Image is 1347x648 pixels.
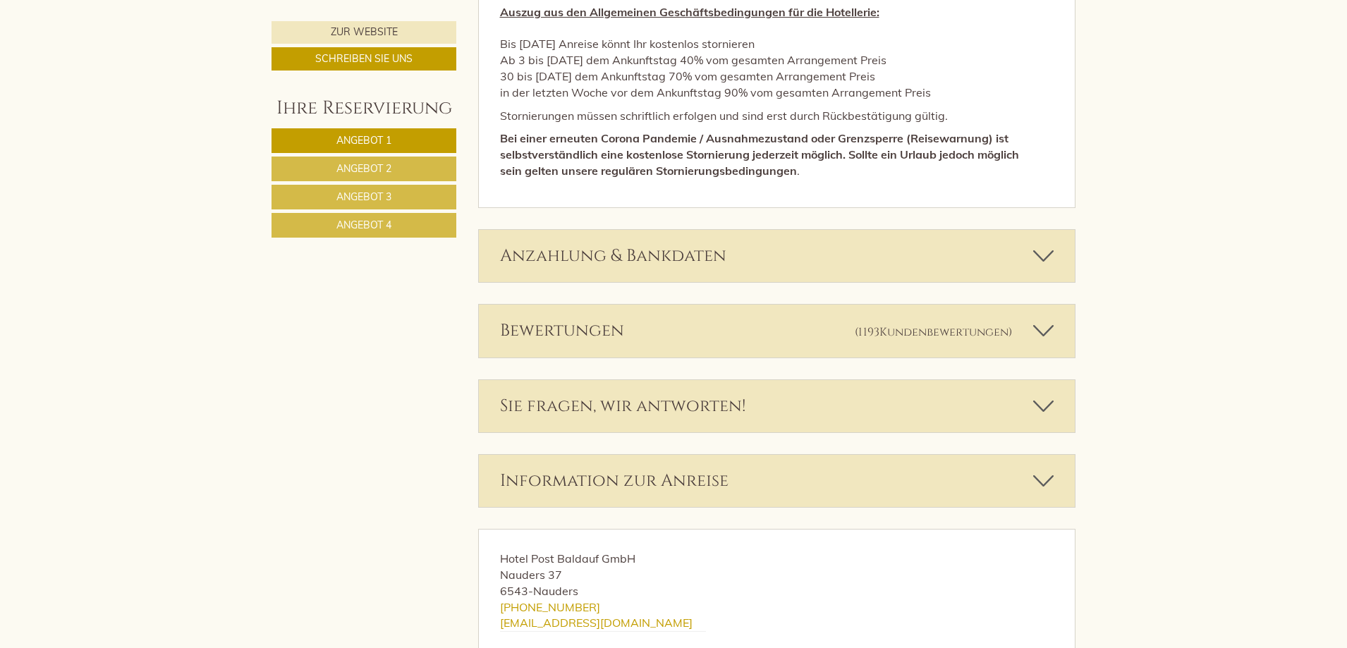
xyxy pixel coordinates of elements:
u: Auszug aus den Allgemeinen Geschäftsbedingungen für die Hotellerie: [500,5,879,19]
span: Hotel Post Baldauf GmbH [500,551,635,566]
div: Sie fragen, wir antworten! [479,380,1075,432]
a: Zur Website [272,21,456,44]
p: Bis [DATE] Anreise könnt Ihr kostenlos stornieren Ab 3 bis [DATE] dem Ankunftstag 40% vom gesamte... [500,4,1054,101]
small: (1193 ) [855,324,1012,340]
a: [PHONE_NUMBER] [500,600,600,614]
span: 6543 [500,584,528,598]
span: Nauders [533,584,578,598]
div: Bewertungen [479,305,1075,357]
span: Angebot 1 [336,134,391,147]
a: [EMAIL_ADDRESS][DOMAIN_NAME] [500,616,693,630]
div: Ihre Reservierung [272,95,456,121]
div: Anzahlung & Bankdaten [479,230,1075,282]
strong: Bei einer erneuten Corona Pandemie / Ausnahmezustand oder Grenzsperre (Reisewarnung) ist selbstve... [500,131,1019,178]
span: Nauders 37 [500,568,562,582]
span: Kundenbewertungen [879,324,1008,340]
a: Schreiben Sie uns [272,47,456,71]
span: Angebot 4 [336,219,391,231]
div: Information zur Anreise [479,455,1075,507]
p: Stornierungen müssen schriftlich erfolgen und sind erst durch Rückbestätigung gültig. [500,108,1054,124]
span: Angebot 3 [336,190,391,203]
p: . [500,130,1054,179]
span: Angebot 2 [336,162,391,175]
